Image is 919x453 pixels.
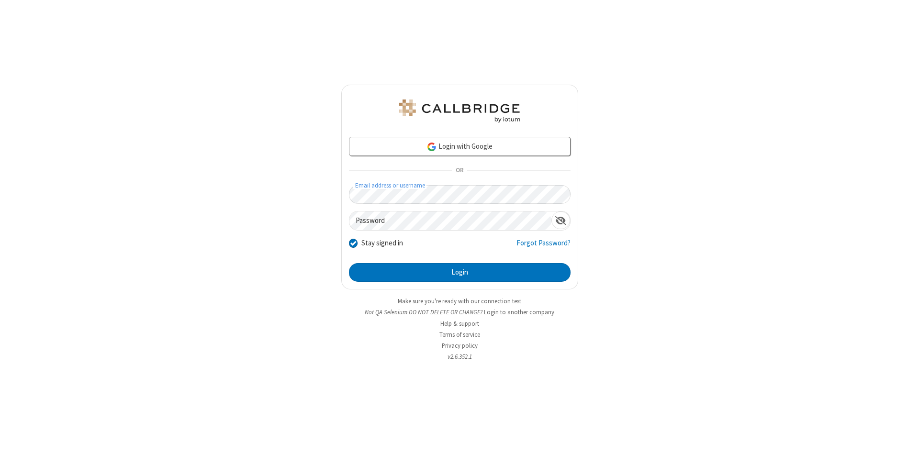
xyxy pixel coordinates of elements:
a: Login with Google [349,137,571,156]
a: Forgot Password? [516,238,571,256]
iframe: Chat [895,428,912,446]
button: Login [349,263,571,282]
label: Stay signed in [361,238,403,249]
li: Not QA Selenium DO NOT DELETE OR CHANGE? [341,308,578,317]
input: Password [349,211,551,230]
img: google-icon.png [426,142,437,152]
div: Show password [551,211,570,229]
a: Make sure you're ready with our connection test [398,297,521,305]
span: OR [452,164,467,177]
button: Login to another company [484,308,554,317]
img: QA Selenium DO NOT DELETE OR CHANGE [397,99,522,122]
a: Privacy policy [442,342,478,350]
a: Terms of service [439,331,480,339]
li: v2.6.352.1 [341,352,578,361]
input: Email address or username [349,185,571,204]
a: Help & support [440,320,479,328]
